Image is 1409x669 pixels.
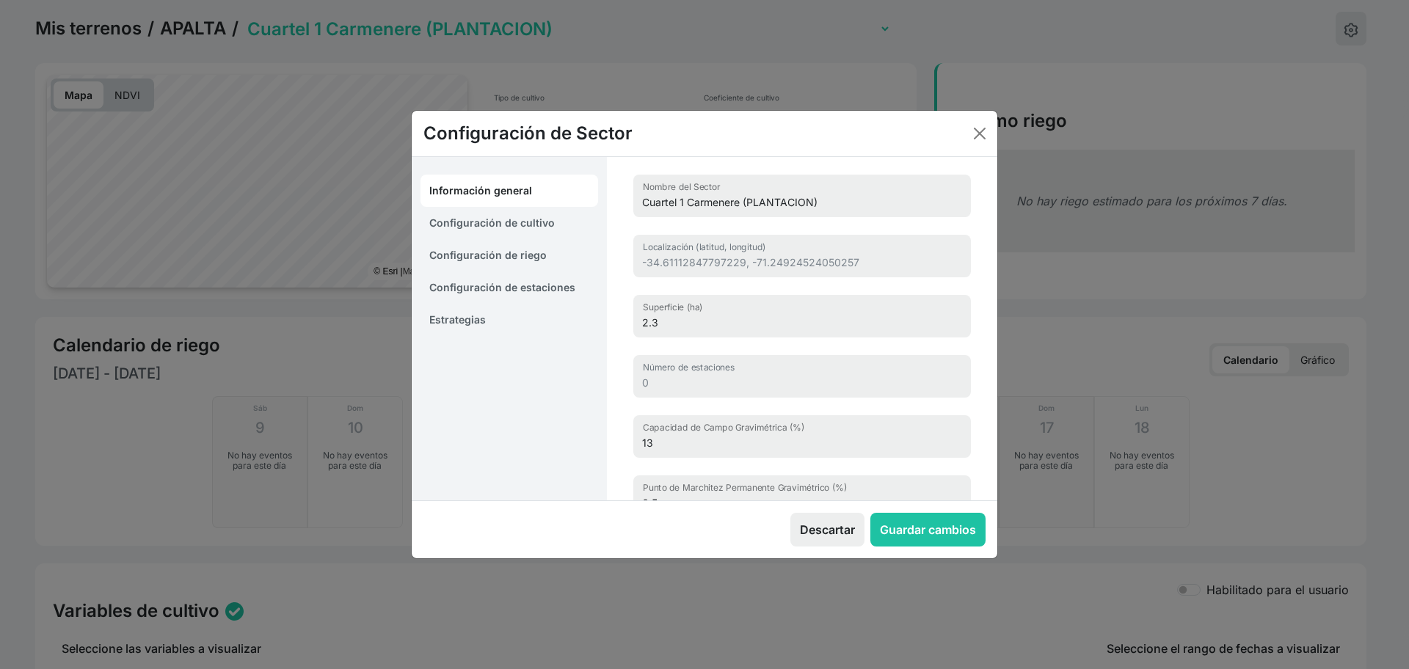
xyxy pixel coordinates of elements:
[870,513,986,546] button: Guardar cambios
[420,271,598,304] a: Configuración de estaciones
[633,475,971,518] input: Punto de Marchitez Permanente Gravimétrico
[790,513,864,546] button: Descartar
[420,239,598,271] a: Configuración de riego
[968,122,991,145] button: Close
[423,123,633,145] h5: Configuración de Sector
[420,175,598,207] a: Información general
[633,175,971,217] input: Nombre del Sector
[633,415,971,458] input: Capacidad de Campo Gravimétrica
[420,207,598,239] a: Configuración de cultivo
[420,304,598,336] a: Estrategias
